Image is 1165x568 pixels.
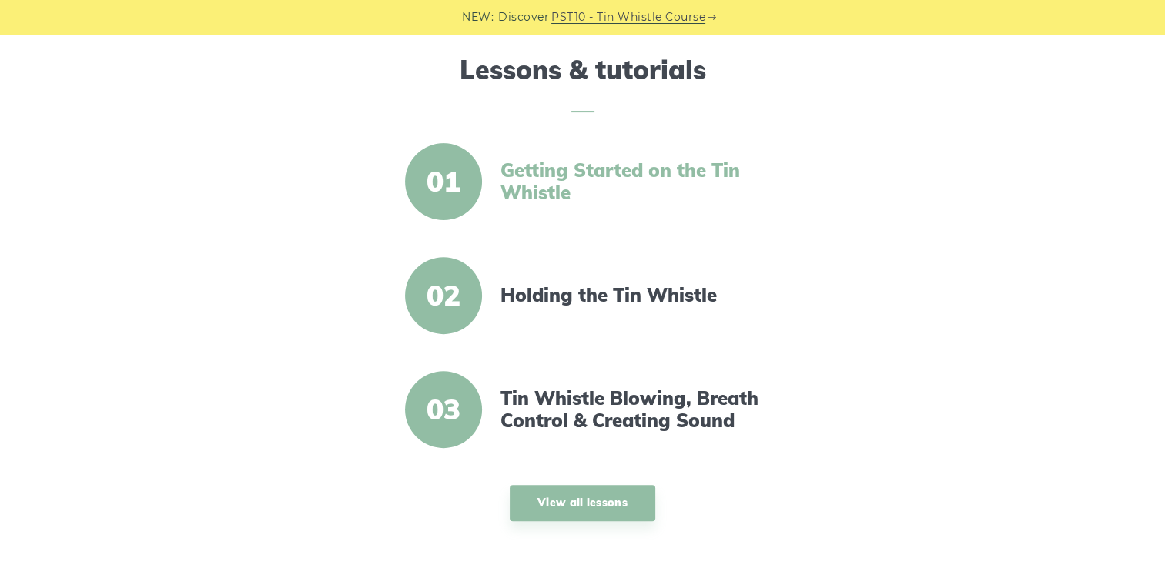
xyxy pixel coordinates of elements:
a: Getting Started on the Tin Whistle [500,159,765,204]
h2: Lessons & tutorials [149,55,1017,112]
a: Tin Whistle Blowing, Breath Control & Creating Sound [500,387,765,432]
span: 01 [405,143,482,220]
span: 02 [405,257,482,334]
a: View all lessons [510,485,655,521]
span: NEW: [462,8,494,26]
span: Discover [498,8,549,26]
a: PST10 - Tin Whistle Course [551,8,705,26]
span: 03 [405,371,482,448]
a: Holding the Tin Whistle [500,284,765,306]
